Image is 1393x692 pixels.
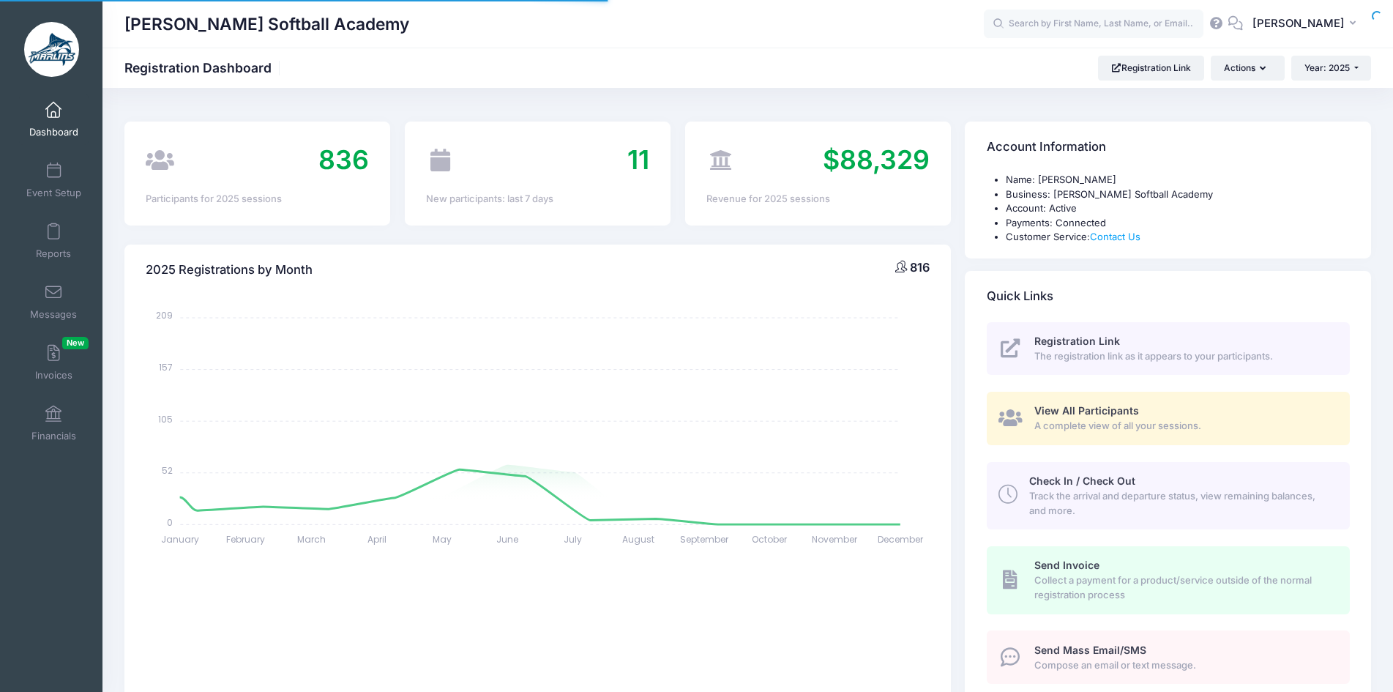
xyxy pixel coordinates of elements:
[62,337,89,349] span: New
[706,192,930,207] div: Revenue for 2025 sessions
[162,533,200,546] tspan: January
[1034,573,1333,602] span: Collect a payment for a product/service outside of the normal registration process
[878,533,924,546] tspan: December
[157,309,173,321] tspan: 209
[910,260,930,275] span: 816
[1034,559,1099,571] span: Send Invoice
[35,369,72,382] span: Invoices
[564,533,583,546] tspan: July
[1029,475,1135,487] span: Check In / Check Out
[987,322,1350,376] a: Registration Link The registration link as it appears to your participants.
[124,60,284,75] h1: Registration Dashboard
[1034,419,1333,434] span: A complete view of all your sessions.
[1006,187,1350,202] li: Business: [PERSON_NAME] Softball Academy
[1029,489,1333,518] span: Track the arrival and departure status, view remaining balances, and more.
[227,533,266,546] tspan: February
[497,533,519,546] tspan: June
[30,308,77,321] span: Messages
[1006,230,1350,245] li: Customer Service:
[1006,173,1350,187] li: Name: [PERSON_NAME]
[1006,201,1350,216] li: Account: Active
[163,464,173,477] tspan: 52
[426,192,649,207] div: New participants: last 7 days
[160,361,173,373] tspan: 157
[987,392,1350,445] a: View All Participants A complete view of all your sessions.
[1006,216,1350,231] li: Payments: Connected
[19,276,89,327] a: Messages
[19,337,89,388] a: InvoicesNew
[1252,15,1345,31] span: [PERSON_NAME]
[1034,658,1333,673] span: Compose an email or text message.
[813,533,859,546] tspan: November
[1034,349,1333,364] span: The registration link as it appears to your participants.
[19,155,89,206] a: Event Setup
[823,144,930,176] span: $88,329
[318,144,369,176] span: 836
[1098,56,1204,81] a: Registration Link
[19,215,89,267] a: Reports
[367,533,386,546] tspan: April
[1034,644,1146,656] span: Send Mass Email/SMS
[627,144,649,176] span: 11
[24,22,79,77] img: Marlin Softball Academy
[987,630,1350,684] a: Send Mass Email/SMS Compose an email or text message.
[146,249,313,291] h4: 2025 Registrations by Month
[159,412,173,425] tspan: 105
[1090,231,1140,242] a: Contact Us
[19,398,89,449] a: Financials
[680,533,729,546] tspan: September
[31,430,76,442] span: Financials
[1243,7,1371,41] button: [PERSON_NAME]
[1304,62,1350,73] span: Year: 2025
[19,94,89,145] a: Dashboard
[168,516,173,528] tspan: 0
[433,533,452,546] tspan: May
[36,248,71,260] span: Reports
[297,533,326,546] tspan: March
[987,546,1350,614] a: Send Invoice Collect a payment for a product/service outside of the normal registration process
[146,192,369,207] div: Participants for 2025 sessions
[987,127,1106,168] h4: Account Information
[984,10,1203,39] input: Search by First Name, Last Name, or Email...
[124,7,409,41] h1: [PERSON_NAME] Softball Academy
[1211,56,1284,81] button: Actions
[29,126,78,138] span: Dashboard
[26,187,81,199] span: Event Setup
[987,462,1350,529] a: Check In / Check Out Track the arrival and departure status, view remaining balances, and more.
[1034,404,1139,417] span: View All Participants
[987,275,1053,317] h4: Quick Links
[1291,56,1371,81] button: Year: 2025
[622,533,654,546] tspan: August
[1034,335,1120,347] span: Registration Link
[752,533,788,546] tspan: October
